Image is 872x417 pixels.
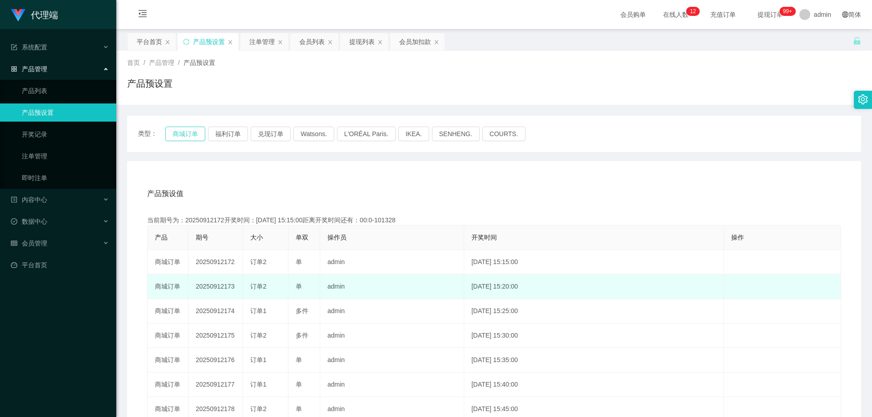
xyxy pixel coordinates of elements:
i: 图标: sync [183,39,189,45]
td: 商城订单 [148,275,188,299]
td: admin [320,373,464,397]
i: 图标: close [434,39,439,45]
td: 20250912173 [188,275,243,299]
span: 产品预设值 [147,188,183,199]
img: logo.9652507e.png [11,9,25,22]
button: L'ORÉAL Paris. [337,127,396,141]
button: COURTS. [482,127,525,141]
span: 产品预设置 [183,59,215,66]
button: 福利订单 [208,127,248,141]
span: 订单1 [250,356,267,363]
span: 订单2 [250,405,267,412]
td: 商城订单 [148,348,188,373]
td: [DATE] 15:30:00 [464,324,724,348]
i: 图标: close [327,39,333,45]
span: 提现订单 [753,11,788,18]
a: 产品预设置 [22,103,109,122]
span: 充值订单 [706,11,740,18]
span: 订单1 [250,307,267,314]
td: 20250912177 [188,373,243,397]
sup: 1180 [779,7,796,16]
td: 20250912172 [188,250,243,275]
td: 商城订单 [148,373,188,397]
button: SENHENG. [432,127,480,141]
td: [DATE] 15:35:00 [464,348,724,373]
span: 订单2 [250,332,267,339]
div: 会员列表 [299,33,325,50]
button: 兑现订单 [251,127,291,141]
span: 单 [296,283,302,290]
span: / [144,59,145,66]
span: 单 [296,405,302,412]
span: 在线人数 [659,11,693,18]
h1: 产品预设置 [127,77,173,90]
div: 平台首页 [137,33,162,50]
i: 图标: setting [858,94,868,104]
i: 图标: profile [11,196,17,203]
span: 多件 [296,307,308,314]
span: 大小 [250,234,263,241]
td: admin [320,250,464,275]
span: 订单2 [250,258,267,265]
td: 商城订单 [148,324,188,348]
span: 产品管理 [11,65,47,73]
a: 开奖记录 [22,125,109,143]
span: 订单1 [250,381,267,388]
span: 内容中心 [11,196,47,203]
span: 多件 [296,332,308,339]
span: 订单2 [250,283,267,290]
i: 图标: form [11,44,17,50]
span: 单双 [296,234,308,241]
i: 图标: menu-fold [127,0,158,29]
i: 图标: close [277,39,283,45]
td: admin [320,299,464,324]
div: 产品预设置 [193,33,225,50]
span: 首页 [127,59,140,66]
div: 当前期号为：20250912172开奖时间：[DATE] 15:15:00距离开奖时间还有：00:0-101328 [147,216,841,225]
i: 图标: unlock [853,37,861,45]
a: 产品列表 [22,82,109,100]
td: admin [320,324,464,348]
td: [DATE] 15:25:00 [464,299,724,324]
i: 图标: appstore-o [11,66,17,72]
button: Watsons. [293,127,334,141]
i: 图标: check-circle-o [11,218,17,225]
i: 图标: close [165,39,170,45]
div: 注单管理 [249,33,275,50]
td: [DATE] 15:20:00 [464,275,724,299]
a: 注单管理 [22,147,109,165]
span: 单 [296,356,302,363]
p: 1 [690,7,693,16]
span: 类型： [138,127,165,141]
span: 产品管理 [149,59,174,66]
td: [DATE] 15:40:00 [464,373,724,397]
td: admin [320,348,464,373]
button: IKEA. [398,127,429,141]
span: 产品 [155,234,168,241]
td: admin [320,275,464,299]
i: 图标: close [228,39,233,45]
button: 商城订单 [165,127,205,141]
span: / [178,59,180,66]
div: 会员加扣款 [399,33,431,50]
td: 20250912174 [188,299,243,324]
div: 提现列表 [349,33,375,50]
span: 单 [296,258,302,265]
span: 数据中心 [11,218,47,225]
span: 开奖时间 [471,234,497,241]
i: 图标: global [842,11,848,18]
span: 会员管理 [11,240,47,247]
span: 操作员 [327,234,347,241]
a: 图标: dashboard平台首页 [11,256,109,274]
a: 代理端 [11,11,58,18]
h1: 代理端 [31,0,58,29]
span: 操作 [731,234,744,241]
span: 单 [296,381,302,388]
span: 系统配置 [11,44,47,51]
td: 商城订单 [148,299,188,324]
td: 20250912176 [188,348,243,373]
span: 期号 [196,234,208,241]
td: 20250912175 [188,324,243,348]
td: 商城订单 [148,250,188,275]
p: 2 [693,7,696,16]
